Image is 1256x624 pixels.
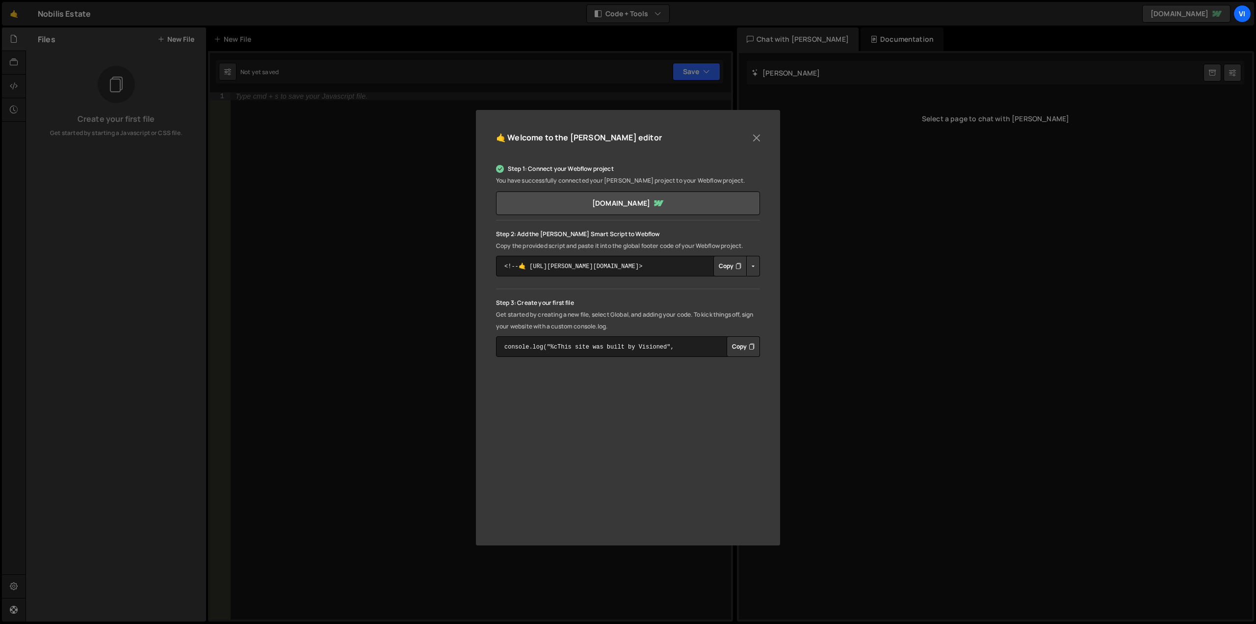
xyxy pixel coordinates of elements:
p: Step 2: Add the [PERSON_NAME] Smart Script to Webflow [496,228,760,240]
div: Button group with nested dropdown [713,256,760,276]
iframe: YouTube video player [496,379,760,528]
p: Copy the provided script and paste it into the global footer code of your Webflow project. [496,240,760,252]
textarea: console.log("%cThis site was built by Visioned", "background:blue;color:#fff;padding: 8px;"); [496,336,760,357]
h5: 🤙 Welcome to the [PERSON_NAME] editor [496,130,662,145]
p: Step 3: Create your first file [496,297,760,309]
button: Copy [727,336,760,357]
div: Button group with nested dropdown [727,336,760,357]
button: Close [749,131,764,145]
p: Get started by creating a new file, select Global, and adding your code. To kick things off, sign... [496,309,760,332]
p: Step 1: Connect your Webflow project [496,163,760,175]
a: Vi [1233,5,1251,23]
button: Copy [713,256,747,276]
a: [DOMAIN_NAME] [496,191,760,215]
p: You have successfully connected your [PERSON_NAME] project to your Webflow project. [496,175,760,187]
textarea: <!--🤙 [URL][PERSON_NAME][DOMAIN_NAME]> <script>document.addEventListener("DOMContentLoaded", func... [496,256,760,276]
